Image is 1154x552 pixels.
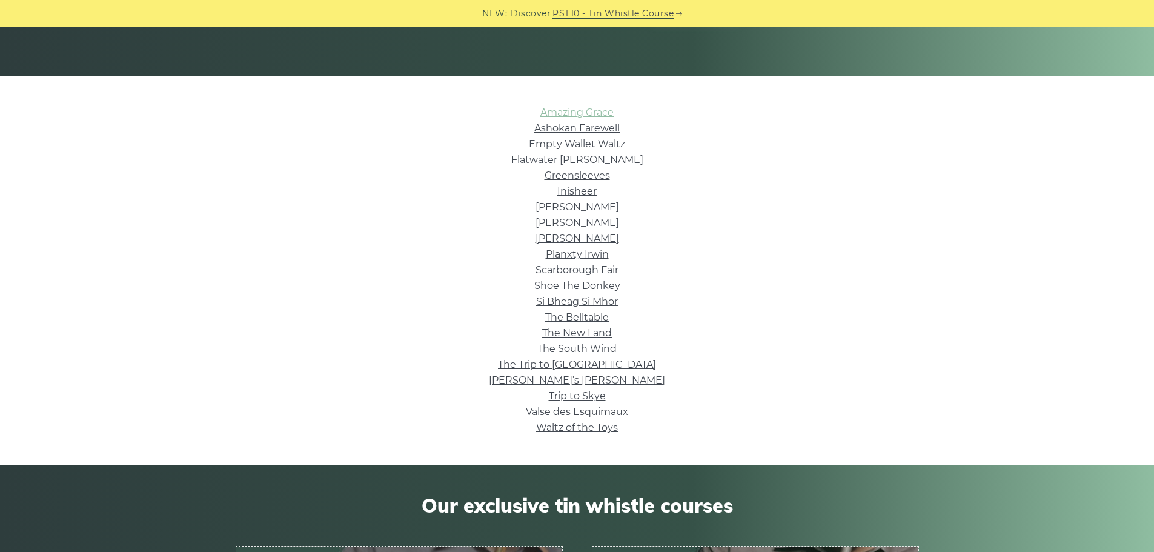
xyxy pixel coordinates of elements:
[542,327,612,339] a: The New Land
[549,390,606,402] a: Trip to Skye
[526,406,628,417] a: Valse des Esquimaux
[536,201,619,213] a: [PERSON_NAME]
[534,122,620,134] a: Ashokan Farewell
[482,7,507,21] span: NEW:
[552,7,674,21] a: PST10 - Tin Whistle Course
[529,138,625,150] a: Empty Wallet Waltz
[537,343,617,354] a: The South Wind
[534,280,620,291] a: Shoe The Donkey
[536,264,618,276] a: Scarborough Fair
[498,359,656,370] a: The Trip to [GEOGRAPHIC_DATA]
[236,494,919,517] span: Our exclusive tin whistle courses
[511,7,551,21] span: Discover
[536,296,618,307] a: Si­ Bheag Si­ Mhor
[557,185,597,197] a: Inisheer
[545,311,609,323] a: The Belltable
[511,154,643,165] a: Flatwater [PERSON_NAME]
[540,107,614,118] a: Amazing Grace
[546,248,609,260] a: Planxty Irwin
[536,422,618,433] a: Waltz of the Toys
[545,170,610,181] a: Greensleeves
[489,374,665,386] a: [PERSON_NAME]’s [PERSON_NAME]
[536,217,619,228] a: [PERSON_NAME]
[536,233,619,244] a: [PERSON_NAME]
